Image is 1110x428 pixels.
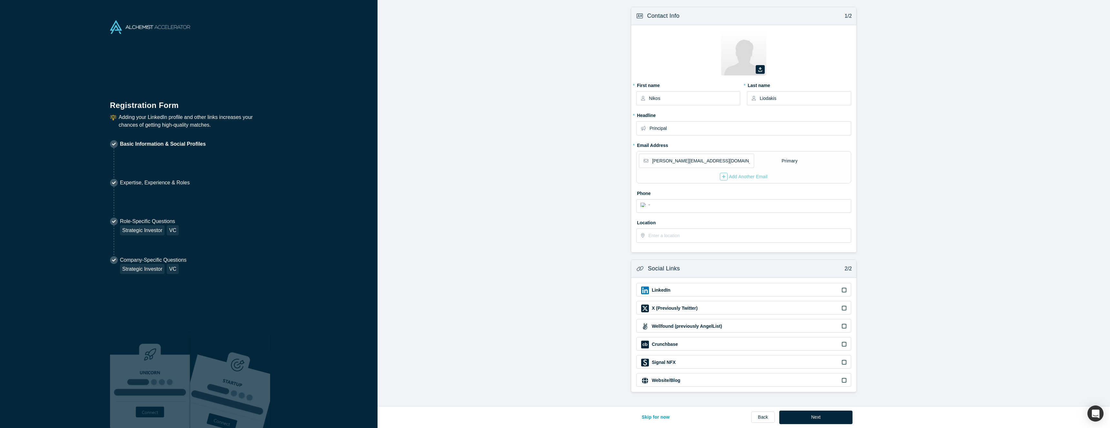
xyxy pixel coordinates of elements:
h3: Social Links [648,264,680,273]
p: Role-Specific Questions [120,218,179,225]
label: First name [636,80,740,89]
p: Company-Specific Questions [120,256,187,264]
div: Website/Blog iconWebsite/Blog [636,373,851,387]
button: Skip for now [635,411,677,424]
label: Email Address [636,140,668,149]
input: Partner, CEO [650,122,851,135]
img: Website/Blog icon [641,377,649,384]
button: Add Another Email [720,172,768,181]
label: Last name [747,80,851,89]
div: X (Previously Twitter) iconX (Previously Twitter) [636,301,851,315]
img: Robust Technologies [110,333,190,428]
label: LinkedIn [651,287,671,294]
h1: Registration Form [110,93,267,111]
label: Crunchbase [651,341,678,348]
label: X (Previously Twitter) [651,305,698,312]
div: VC [167,225,178,235]
img: Alchemist Accelerator Logo [110,20,190,34]
label: Website/Blog [651,377,680,384]
img: LinkedIn icon [641,287,649,294]
label: Location [636,217,851,226]
input: Enter a location [648,229,850,242]
div: Add Another Email [720,173,768,180]
label: Signal NFX [651,359,676,366]
img: Wellfound (previously AngelList) icon [641,323,649,330]
label: Headline [636,110,851,119]
div: Signal NFX iconSignal NFX [636,355,851,369]
div: Strategic Investor [120,264,165,274]
button: Next [779,411,853,424]
img: Prism AI [190,333,270,428]
div: LinkedIn iconLinkedIn [636,283,851,297]
p: 2/2 [841,265,852,273]
img: Crunchbase icon [641,341,649,348]
img: Signal NFX icon [641,359,649,366]
div: VC [167,264,178,274]
img: Profile user default [721,30,766,75]
label: Phone [636,188,851,197]
label: Wellfound (previously AngelList) [651,323,722,330]
div: Crunchbase iconCrunchbase [636,337,851,351]
p: Basic Information & Social Profiles [120,140,206,148]
div: Primary [781,155,798,167]
p: 1/2 [841,12,852,20]
a: Back [751,412,775,423]
p: Expertise, Experience & Roles [120,179,190,187]
h3: Contact Info [647,12,680,20]
p: Adding your LinkedIn profile and other links increases your chances of getting high-quality matches. [119,113,267,129]
img: X (Previously Twitter) icon [641,305,649,312]
div: Wellfound (previously AngelList) iconWellfound (previously AngelList) [636,319,851,333]
div: Strategic Investor [120,225,165,235]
